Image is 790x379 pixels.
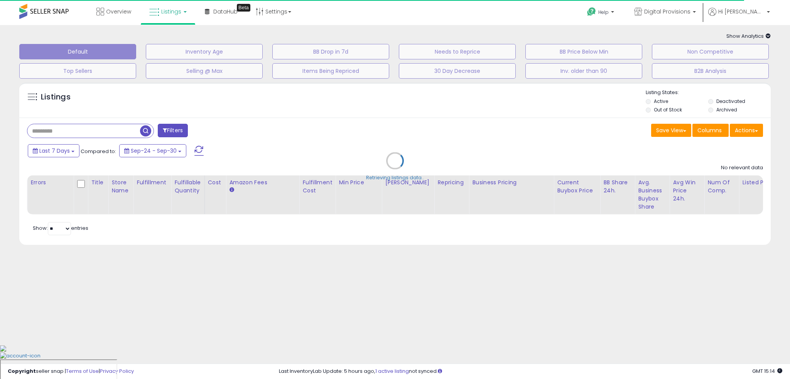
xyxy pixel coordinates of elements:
span: Hi [PERSON_NAME] [718,8,765,15]
button: BB Drop in 7d [272,44,389,59]
button: Top Sellers [19,63,136,79]
button: B2B Analysis [652,63,769,79]
span: Overview [106,8,131,15]
button: BB Price Below Min [525,44,642,59]
div: Retrieving listings data.. [366,174,424,181]
button: Inventory Age [146,44,263,59]
button: Inv. older than 90 [525,63,642,79]
button: Items Being Repriced [272,63,389,79]
span: Listings [161,8,181,15]
button: Selling @ Max [146,63,263,79]
span: Digital Provisions [644,8,690,15]
span: Show Analytics [726,32,771,40]
a: Hi [PERSON_NAME] [708,8,770,25]
span: Help [598,9,609,15]
span: DataHub [213,8,238,15]
button: Default [19,44,136,59]
i: Get Help [587,7,596,17]
a: Help [581,1,622,25]
div: Tooltip anchor [237,4,250,12]
button: Non Competitive [652,44,769,59]
button: Needs to Reprice [399,44,516,59]
button: 30 Day Decrease [399,63,516,79]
